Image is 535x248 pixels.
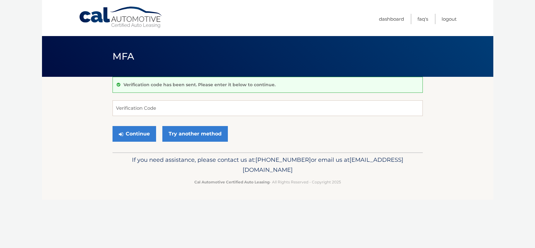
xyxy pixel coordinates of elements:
[442,14,457,24] a: Logout
[255,156,311,163] span: [PHONE_NUMBER]
[417,14,428,24] a: FAQ's
[194,180,270,184] strong: Cal Automotive Certified Auto Leasing
[162,126,228,142] a: Try another method
[243,156,403,173] span: [EMAIL_ADDRESS][DOMAIN_NAME]
[113,50,134,62] span: MFA
[113,100,423,116] input: Verification Code
[123,82,275,87] p: Verification code has been sent. Please enter it below to continue.
[79,6,163,29] a: Cal Automotive
[379,14,404,24] a: Dashboard
[117,179,419,185] p: - All Rights Reserved - Copyright 2025
[113,126,156,142] button: Continue
[117,155,419,175] p: If you need assistance, please contact us at: or email us at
